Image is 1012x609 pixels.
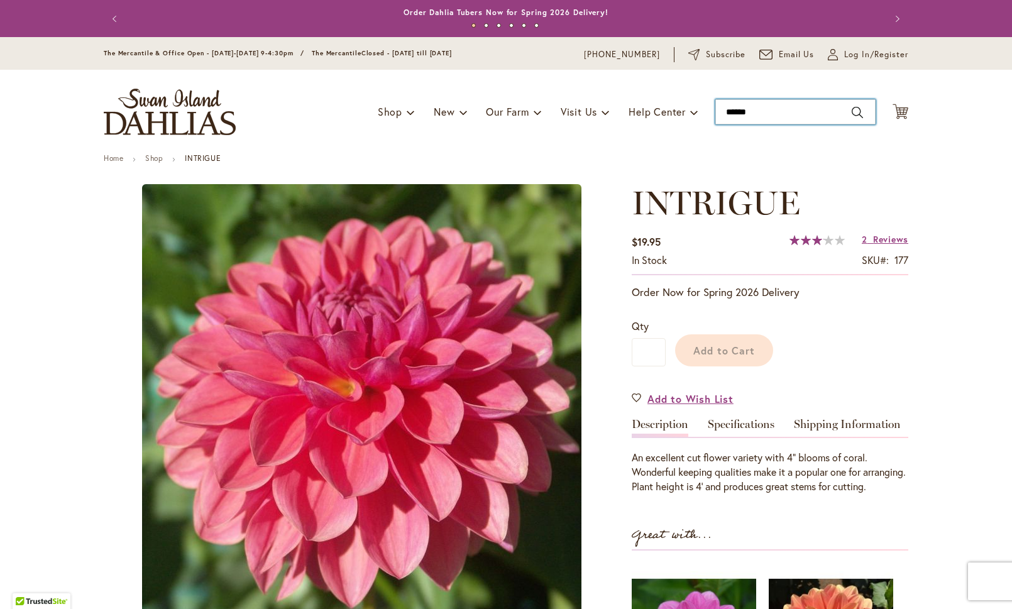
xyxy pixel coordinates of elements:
div: Detailed Product Info [632,419,908,494]
span: Visit Us [561,105,597,118]
a: Log In/Register [828,48,908,61]
button: 6 of 6 [534,23,539,28]
button: 2 of 6 [484,23,488,28]
button: Next [883,6,908,31]
button: 5 of 6 [522,23,526,28]
span: In stock [632,253,667,266]
span: Help Center [629,105,686,118]
span: New [434,105,454,118]
p: Order Now for Spring 2026 Delivery [632,285,908,300]
button: 3 of 6 [497,23,501,28]
a: [PHONE_NUMBER] [584,48,660,61]
button: 1 of 6 [471,23,476,28]
a: Order Dahlia Tubers Now for Spring 2026 Delivery! [404,8,608,17]
button: 4 of 6 [509,23,514,28]
a: Email Us [759,48,815,61]
span: Email Us [779,48,815,61]
span: INTRIGUE [632,183,800,222]
span: $19.95 [632,235,661,248]
a: store logo [104,89,236,135]
span: Our Farm [486,105,529,118]
span: Shop [378,105,402,118]
button: Previous [104,6,129,31]
strong: SKU [862,253,889,266]
span: Closed - [DATE] till [DATE] [361,49,452,57]
span: The Mercantile & Office Open - [DATE]-[DATE] 9-4:30pm / The Mercantile [104,49,361,57]
strong: INTRIGUE [185,153,221,163]
span: Subscribe [706,48,745,61]
span: Add to Wish List [647,392,734,406]
div: 63% [789,235,845,245]
span: 2 [862,233,867,245]
a: Add to Wish List [632,392,734,406]
span: Reviews [873,233,908,245]
iframe: Launch Accessibility Center [9,564,45,600]
div: An excellent cut flower variety with 4" blooms of coral. Wonderful keeping qualities make it a po... [632,451,908,494]
a: Home [104,153,123,163]
a: Subscribe [688,48,745,61]
a: Shipping Information [794,419,901,437]
a: Description [632,419,688,437]
span: Qty [632,319,649,332]
a: Shop [145,153,163,163]
a: Specifications [708,419,774,437]
a: 2 Reviews [862,233,908,245]
div: Availability [632,253,667,268]
strong: Great with... [632,525,712,546]
div: 177 [894,253,908,268]
span: Log In/Register [844,48,908,61]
